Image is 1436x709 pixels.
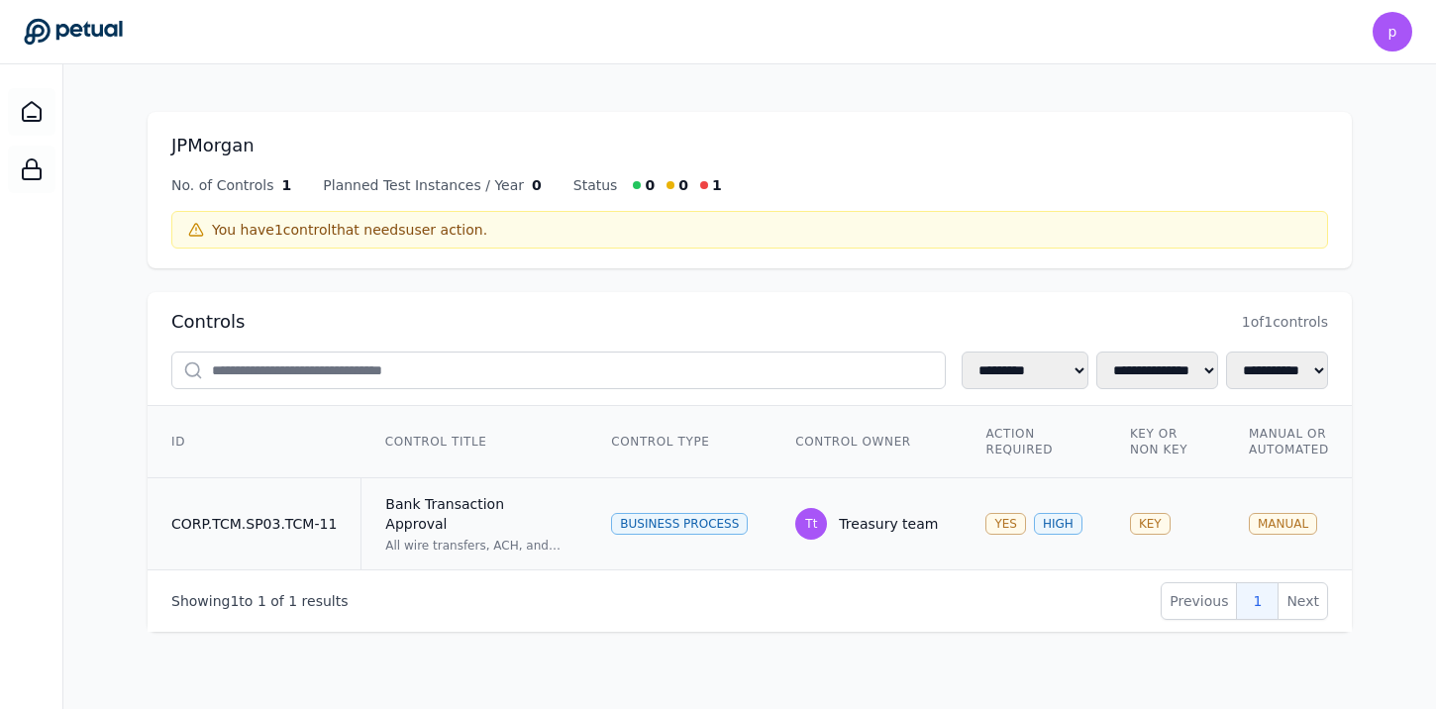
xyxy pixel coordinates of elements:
button: Next [1278,582,1328,620]
a: Dashboard [8,88,55,136]
a: Go to Dashboard [24,18,123,46]
nav: Pagination [1161,582,1328,620]
span: No. of Controls [171,175,274,195]
span: 1 of 1 controls [1242,312,1328,332]
span: p [1388,22,1397,42]
td: CORP.TCM.SP03.TCM-11 [148,478,361,570]
span: Control Title [385,434,487,450]
th: Action Required [962,406,1105,478]
span: 1 [712,175,722,195]
span: Tt [805,516,817,532]
div: Bank Transaction Approval [385,494,564,534]
th: Control Owner [771,406,962,478]
th: Key or Non Key [1106,406,1225,478]
span: 1 [230,593,239,609]
span: ID [171,434,185,450]
th: Control Type [587,406,771,478]
h1: JPMorgan [171,132,1328,159]
h2: Controls [171,308,245,336]
div: Business Process [611,513,748,535]
div: YES [985,513,1026,535]
span: 0 [645,175,655,195]
span: Planned Test Instances / Year [323,175,524,195]
span: You have 1 control that need s user action. [212,220,487,240]
div: All wire transfers, ACH, and check payments are authorized and approved prior to being initiated ... [385,538,564,554]
span: Status [573,175,618,195]
div: MANUAL [1249,513,1317,535]
span: 1 [257,593,266,609]
span: 1 [282,175,292,195]
button: 1 [1236,582,1279,620]
button: Previous [1161,582,1237,620]
th: Manual or Automated [1225,406,1364,478]
span: 0 [678,175,688,195]
span: 1 [288,593,297,609]
p: Showing to of results [171,591,348,611]
div: Treasury team [839,514,938,534]
div: HIGH [1034,513,1082,535]
a: SOC [8,146,55,193]
div: KEY [1130,513,1171,535]
span: 0 [532,175,542,195]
